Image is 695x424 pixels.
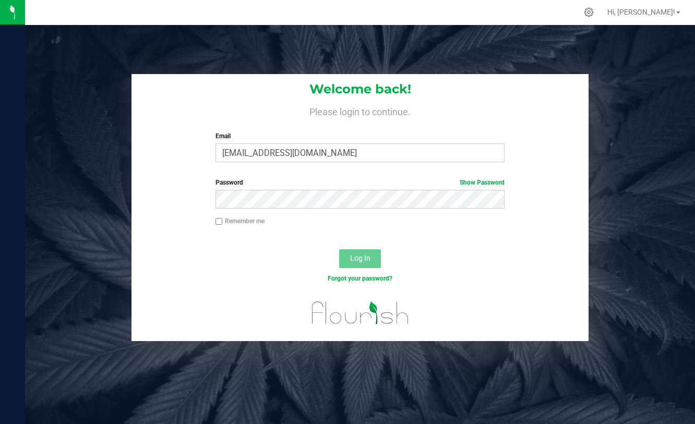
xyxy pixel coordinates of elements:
a: Forgot your password? [328,275,392,282]
span: Hi, [PERSON_NAME]! [607,8,675,16]
input: Remember me [215,218,223,225]
label: Email [215,131,505,141]
h1: Welcome back! [131,82,589,96]
img: flourish_logo.svg [303,294,417,332]
span: Password [215,179,243,186]
label: Remember me [215,216,265,226]
h4: Please login to continue. [131,104,589,117]
a: Show Password [460,179,505,186]
div: Manage settings [582,7,595,17]
span: Log In [350,254,370,262]
button: Log In [339,249,381,268]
